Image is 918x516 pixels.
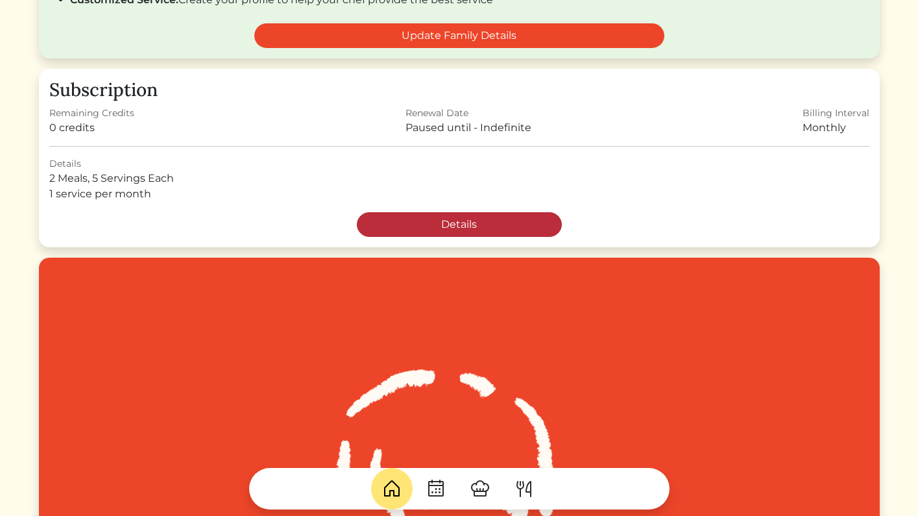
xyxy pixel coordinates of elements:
img: House-9bf13187bcbb5817f509fe5e7408150f90897510c4275e13d0d5fca38e0b5951.svg [381,478,402,499]
div: Paused until - Indefinite [405,120,531,136]
div: Monthly [803,120,869,136]
img: CalendarDots-5bcf9d9080389f2a281d69619e1c85352834be518fbc73d9501aef674afc0d57.svg [426,478,446,499]
div: Renewal Date [405,106,531,120]
div: 0 credits [49,120,134,136]
h3: Subscription [49,79,869,101]
div: 2 Meals, 5 Servings Each [49,171,869,186]
a: Details [357,212,562,237]
div: Billing Interval [803,106,869,120]
a: Update Family Details [254,23,664,48]
div: 1 service per month [49,186,869,202]
div: Details [49,157,869,171]
img: ForkKnife-55491504ffdb50bab0c1e09e7649658475375261d09fd45db06cec23bce548bf.svg [514,478,535,499]
div: Remaining Credits [49,106,134,120]
img: ChefHat-a374fb509e4f37eb0702ca99f5f64f3b6956810f32a249b33092029f8484b388.svg [470,478,490,499]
